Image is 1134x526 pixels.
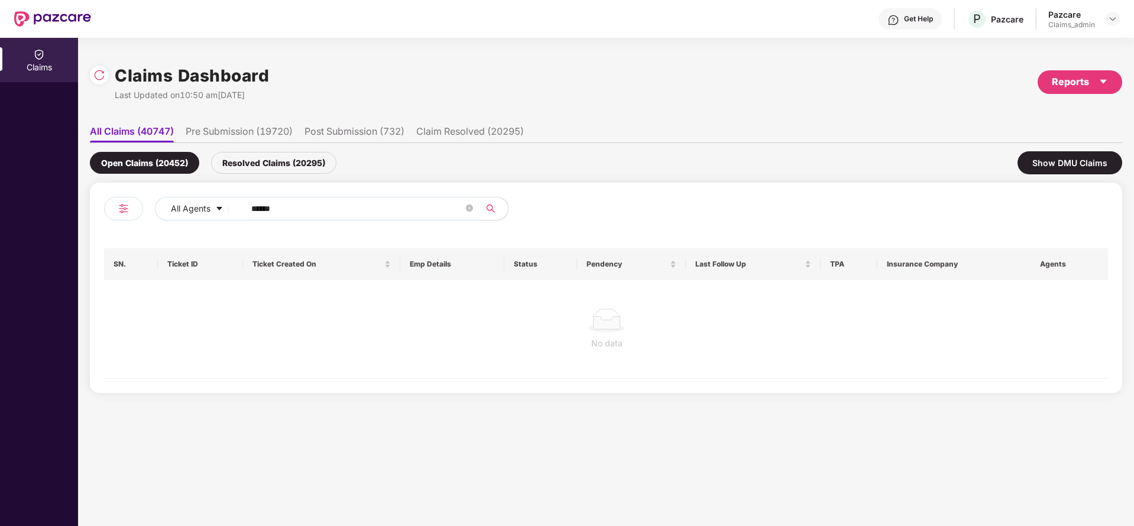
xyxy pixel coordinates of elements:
img: New Pazcare Logo [14,11,91,27]
img: svg+xml;base64,PHN2ZyBpZD0iQ2xhaW0iIHhtbG5zPSJodHRwOi8vd3d3LnczLm9yZy8yMDAwL3N2ZyIgd2lkdGg9IjIwIi... [33,48,45,60]
button: search [479,197,508,220]
span: close-circle [466,204,473,212]
h1: Claims Dashboard [115,63,269,89]
button: All Agentscaret-down [155,197,249,220]
img: svg+xml;base64,PHN2ZyBpZD0iSGVscC0zMngzMiIgeG1sbnM9Imh0dHA6Ly93d3cudzMub3JnLzIwMDAvc3ZnIiB3aWR0aD... [887,14,899,26]
th: Last Follow Up [686,248,821,280]
img: svg+xml;base64,PHN2ZyBpZD0iRHJvcGRvd24tMzJ4MzIiIHhtbG5zPSJodHRwOi8vd3d3LnczLm9yZy8yMDAwL3N2ZyIgd2... [1108,14,1117,24]
div: Open Claims (20452) [90,152,199,174]
th: SN. [104,248,158,280]
img: svg+xml;base64,PHN2ZyB4bWxucz0iaHR0cDovL3d3dy53My5vcmcvMjAwMC9zdmciIHdpZHRoPSIyNCIgaGVpZ2h0PSIyNC... [116,202,131,216]
span: All Agents [171,202,210,215]
span: caret-down [215,204,223,214]
span: search [479,204,502,213]
span: caret-down [1099,77,1108,86]
div: Pazcare [991,14,1023,25]
span: Last Follow Up [695,259,802,269]
div: Get Help [904,14,933,24]
div: Reports [1052,74,1108,89]
div: Pazcare [1048,9,1095,20]
div: No data [114,337,1100,350]
li: Pre Submission (19720) [186,125,293,142]
li: All Claims (40747) [90,125,174,142]
span: Ticket Created On [252,259,382,269]
th: Ticket Created On [243,248,400,280]
li: Post Submission (732) [304,125,404,142]
img: svg+xml;base64,PHN2ZyBpZD0iUmVsb2FkLTMyeDMyIiB4bWxucz0iaHR0cDovL3d3dy53My5vcmcvMjAwMC9zdmciIHdpZH... [93,69,105,81]
span: P [973,12,981,26]
span: Pendency [587,259,668,269]
div: Resolved Claims (20295) [211,152,336,174]
span: close-circle [466,203,473,215]
th: Ticket ID [158,248,243,280]
div: Claims_admin [1048,20,1095,30]
th: Emp Details [400,248,504,280]
li: Claim Resolved (20295) [416,125,524,142]
th: Pendency [577,248,686,280]
th: Status [504,248,578,280]
th: Agents [1031,248,1108,280]
div: Last Updated on 10:50 am[DATE] [115,89,269,102]
div: Show DMU Claims [1018,151,1122,174]
th: TPA [821,248,877,280]
th: Insurance Company [877,248,1032,280]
